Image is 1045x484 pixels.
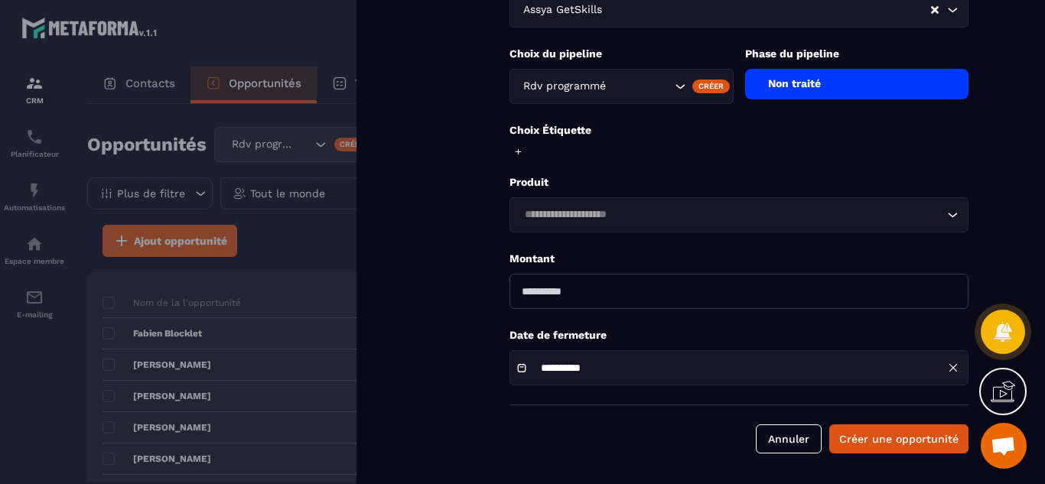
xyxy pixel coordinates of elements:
[509,252,968,266] p: Montant
[756,424,822,453] button: Annuler
[509,47,734,61] p: Choix du pipeline
[829,424,968,453] button: Créer une opportunité
[931,5,939,16] button: Clear Selected
[509,69,734,104] div: Search for option
[509,197,968,232] div: Search for option
[981,423,1027,469] a: Ouvrir le chat
[509,175,968,190] p: Produit
[745,47,969,61] p: Phase du pipeline
[609,78,671,95] input: Search for option
[605,2,929,18] input: Search for option
[692,80,730,93] div: Créer
[519,78,609,95] span: Rdv programmé
[519,206,943,223] input: Search for option
[509,328,968,343] p: Date de fermeture
[519,2,605,18] span: Assya GetSkills
[509,123,968,138] p: Choix Étiquette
